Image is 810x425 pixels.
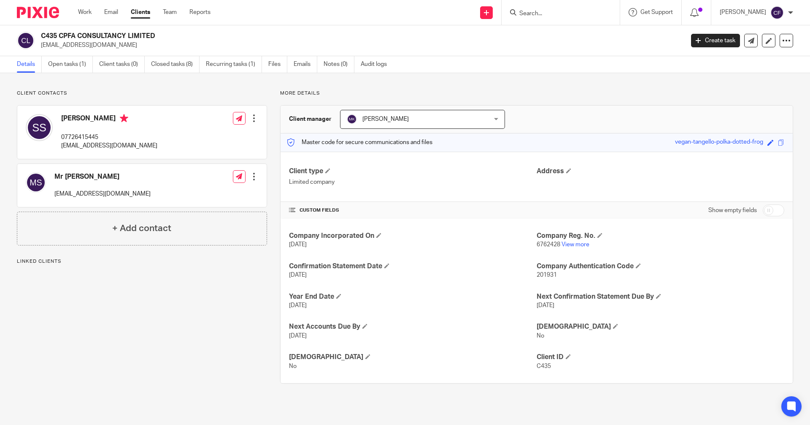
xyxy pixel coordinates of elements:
p: 07726415445 [61,133,157,142]
h4: Confirmation Statement Date [289,262,537,271]
span: No [289,363,297,369]
h4: [PERSON_NAME] [61,114,157,125]
p: Linked clients [17,258,267,265]
p: Client contacts [17,90,267,97]
span: [DATE] [289,333,307,339]
h4: Client ID [537,353,784,362]
img: svg%3E [26,114,53,141]
img: svg%3E [26,172,46,193]
label: Show empty fields [708,206,757,215]
p: Limited company [289,178,537,186]
a: Client tasks (0) [99,56,145,73]
h4: + Add contact [112,222,171,235]
i: Primary [120,114,128,123]
span: No [537,333,544,339]
a: Details [17,56,42,73]
img: svg%3E [17,32,35,49]
h4: Next Confirmation Statement Due By [537,292,784,301]
h4: Mr [PERSON_NAME] [54,172,151,181]
a: Recurring tasks (1) [206,56,262,73]
a: Open tasks (1) [48,56,93,73]
a: Create task [691,34,740,47]
span: [DATE] [537,302,554,308]
span: [DATE] [289,302,307,308]
h3: Client manager [289,115,332,123]
a: Work [78,8,92,16]
span: C435 [537,363,551,369]
span: Get Support [640,9,673,15]
span: [DATE] [289,272,307,278]
a: Email [104,8,118,16]
p: Master code for secure communications and files [287,138,432,147]
span: [PERSON_NAME] [362,116,409,122]
a: Audit logs [361,56,393,73]
p: [EMAIL_ADDRESS][DOMAIN_NAME] [41,41,678,49]
h4: Year End Date [289,292,537,301]
div: vegan-tangello-polka-dotted-frog [675,138,763,147]
a: View more [562,242,589,248]
h4: [DEMOGRAPHIC_DATA] [537,322,784,331]
h4: Next Accounts Due By [289,322,537,331]
h2: C435 CPFA CONSULTANCY LIMITED [41,32,551,41]
span: 6762428 [537,242,560,248]
a: Clients [131,8,150,16]
span: 201931 [537,272,557,278]
img: Pixie [17,7,59,18]
h4: Address [537,167,784,176]
input: Search [518,10,594,18]
h4: [DEMOGRAPHIC_DATA] [289,353,537,362]
img: svg%3E [770,6,784,19]
h4: Client type [289,167,537,176]
h4: CUSTOM FIELDS [289,207,537,214]
h4: Company Authentication Code [537,262,784,271]
h4: Company Reg. No. [537,232,784,240]
img: svg%3E [347,114,357,124]
p: [EMAIL_ADDRESS][DOMAIN_NAME] [61,142,157,150]
p: [EMAIL_ADDRESS][DOMAIN_NAME] [54,190,151,198]
span: [DATE] [289,242,307,248]
a: Files [268,56,287,73]
a: Team [163,8,177,16]
a: Reports [189,8,211,16]
p: [PERSON_NAME] [720,8,766,16]
h4: Company Incorporated On [289,232,537,240]
a: Notes (0) [324,56,354,73]
a: Closed tasks (8) [151,56,200,73]
a: Emails [294,56,317,73]
p: More details [280,90,793,97]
